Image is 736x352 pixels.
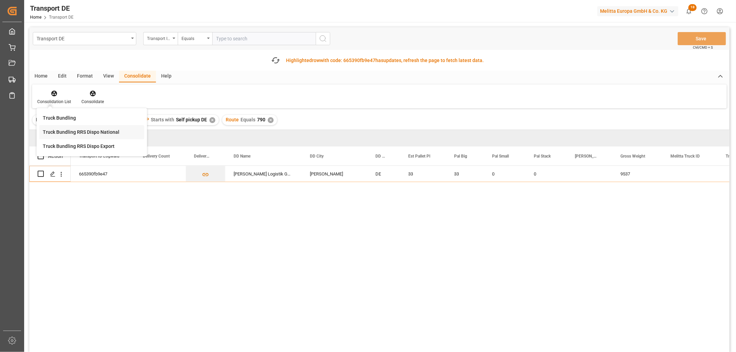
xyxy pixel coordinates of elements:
div: Truck Bundling RRS Dispo Export [43,143,115,150]
span: 665390fb9e47 [343,58,375,63]
button: show 18 new notifications [681,3,697,19]
button: open menu [178,32,212,45]
button: Help Center [697,3,712,19]
span: DD Country [375,154,385,159]
div: Truck Bundling RRS Dispo National [43,129,119,136]
div: Home [29,71,53,82]
span: 18 [688,4,697,11]
div: [PERSON_NAME] Logistik GmbH [225,166,302,182]
span: Equals [241,117,255,122]
div: Consolidation List [37,99,71,105]
span: Est Pallet Pl [408,154,430,159]
div: View [98,71,119,82]
span: Self pickup DE [176,117,207,122]
button: search button [316,32,330,45]
span: Delivery List [194,154,211,159]
div: 665390fb9e47 [71,166,135,182]
div: Format [72,71,98,82]
div: Consolidate [119,71,156,82]
button: open menu [143,32,178,45]
div: Help [156,71,177,82]
span: has [375,58,383,63]
span: Pal Small [492,154,509,159]
div: 9537 [612,166,662,182]
span: DD City [310,154,324,159]
span: DD Name [234,154,251,159]
div: Transport DE [37,34,129,42]
span: Gross Weight [620,154,645,159]
span: Pal Stack [534,154,551,159]
span: Delivery Count [143,154,170,159]
span: Filter : [36,117,50,122]
span: Ctrl/CMD + S [693,45,713,50]
div: Transport ID Logward [147,34,170,42]
div: Consolidate [81,99,104,105]
div: Melitta Europa GmbH & Co. KG [597,6,678,16]
span: Pal Big [454,154,467,159]
div: 0 [526,166,567,182]
a: Home [30,15,41,20]
div: Transport DE [30,3,73,13]
div: Edit [53,71,72,82]
button: Save [678,32,726,45]
span: Melitta Truck ID [670,154,700,159]
div: Press SPACE to select this row. [29,166,71,182]
span: 790 [257,117,265,122]
button: Melitta Europa GmbH & Co. KG [597,4,681,18]
button: open menu [33,32,136,45]
div: ✕ [268,117,274,123]
input: Type to search [212,32,316,45]
div: Equals [181,34,205,42]
div: 33 [446,166,484,182]
div: Highlighted with code: updates, refresh the page to fetch latest data. [286,57,484,64]
span: Route [226,117,239,122]
div: DE [367,166,400,182]
div: 33 [400,166,446,182]
span: [PERSON_NAME] [575,154,598,159]
span: Starts with [151,117,174,122]
div: ✕ [209,117,215,123]
div: [PERSON_NAME] [302,166,367,182]
span: row [312,58,320,63]
div: 0 [484,166,526,182]
div: Truck Bundling [43,114,76,122]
